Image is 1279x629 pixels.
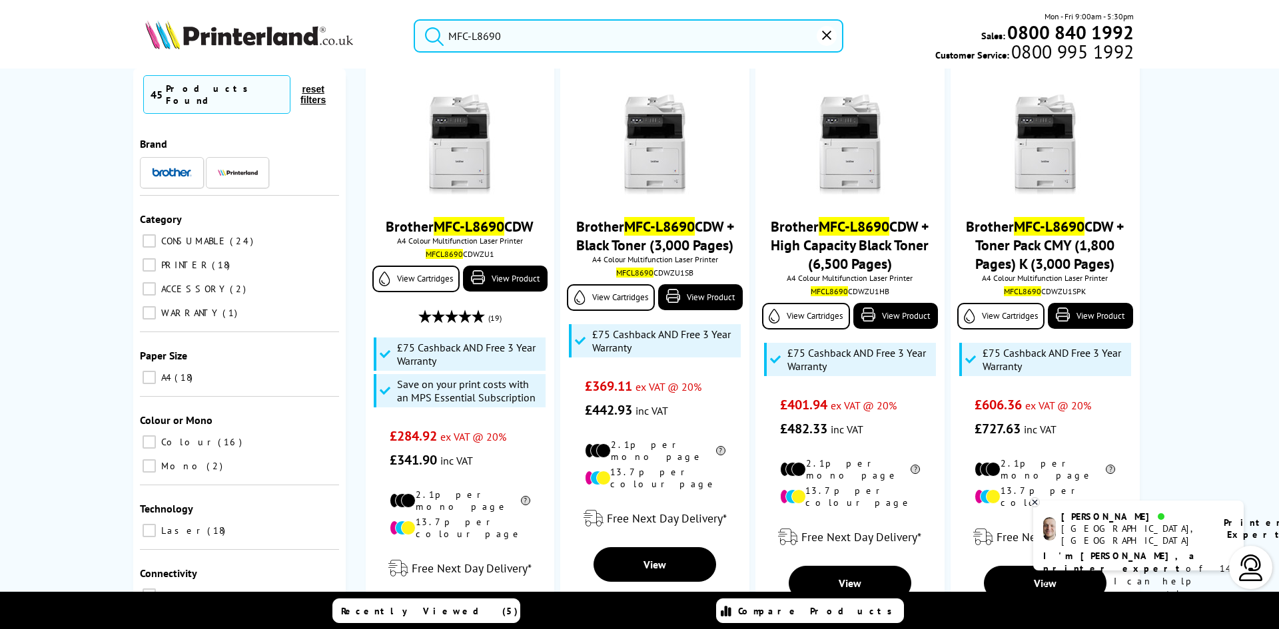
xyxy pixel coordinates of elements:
[151,88,163,101] span: 45
[605,95,705,194] img: MFCL8690CDWFRONTSmall2.jpg
[140,212,182,226] span: Category
[145,20,353,49] img: Printerland Logo
[831,399,897,412] span: ex VAT @ 20%
[771,217,929,273] a: BrotherMFC-L8690CDW + High Capacity Black Toner (6,500 Pages)
[995,95,1095,194] img: MFCL8690CDWFRONTSmall5.jpg
[158,589,224,601] span: Network
[434,217,504,236] mark: MFC-L8690
[1009,45,1134,58] span: 0800 995 1992
[158,460,205,472] span: Mono
[585,401,632,419] span: £442.93
[607,511,727,526] span: Free Next Day Delivery*
[158,259,211,271] span: PRINTER
[207,524,228,536] span: 18
[1043,517,1056,540] img: ashley-livechat.png
[390,489,530,513] li: 2.1p per mono page
[762,273,937,283] span: A4 Colour Multifunction Laser Printer
[166,83,283,106] div: Products Found
[143,588,156,602] input: Network 18
[983,346,1128,373] span: £75 Cashback AND Free 3 Year Warranty
[143,524,156,537] input: Laser 18
[957,519,1132,556] div: modal_delivery
[765,286,934,296] div: CDWZU1HB
[839,576,861,590] span: View
[397,377,542,404] span: Save on your print costs with an MPS Essential Subscription
[762,303,849,329] a: View Cartridges
[158,524,206,536] span: Laser
[332,598,520,623] a: Recently Viewed (5)
[175,371,196,383] span: 18
[658,284,743,310] a: View Product
[158,307,221,319] span: WARRANTY
[585,466,725,490] li: 13.7p per colour page
[397,341,542,367] span: £75 Cashback AND Free 3 Year Warranty
[636,380,701,393] span: ex VAT @ 20%
[1014,217,1084,236] mark: MFC-L8690
[376,249,544,259] div: CDWZU1
[390,451,437,469] span: £341.90
[975,457,1115,481] li: 2.1p per mono page
[1025,399,1091,412] span: ex VAT @ 20%
[230,283,249,295] span: 2
[440,430,506,443] span: ex VAT @ 20%
[585,377,632,395] span: £369.11
[341,605,518,617] span: Recently Viewed (5)
[140,137,167,150] span: Brand
[935,45,1134,61] span: Customer Service:
[585,439,725,463] li: 2.1p per mono page
[853,303,938,329] a: View Product
[1238,554,1264,581] img: user-headset-light.svg
[140,413,213,427] span: Colour or Mono
[981,29,1005,42] span: Sales:
[218,169,258,176] img: Printerland
[410,95,510,194] img: MFCL8690CDWFRONTSmall.jpg
[158,283,228,295] span: ACCESSORY
[414,19,843,53] input: Search product or brand
[961,286,1129,296] div: CDWZU1SPK
[1043,550,1198,574] b: I'm [PERSON_NAME], a printer expert
[463,266,548,292] a: View Product
[966,217,1124,273] a: BrotherMFC-L8690CDW + Toner Pack CMY (1,800 Pages) K (3,000 Pages)
[412,560,532,576] span: Free Next Day Delivery*
[158,235,228,247] span: CONSUMABLE
[975,485,1115,509] li: 13.7p per colour page
[1045,10,1134,23] span: Mon - Fri 9:00am - 5:30pm
[1034,576,1057,590] span: View
[222,307,240,319] span: 1
[592,327,737,354] span: £75 Cashback AND Free 3 Year Warranty
[390,516,530,540] li: 13.7p per colour page
[984,566,1106,600] a: View
[158,436,216,448] span: Colour
[1061,523,1207,546] div: [GEOGRAPHIC_DATA], [GEOGRAPHIC_DATA]
[789,566,911,600] a: View
[372,550,548,587] div: modal_delivery
[1004,286,1041,296] mark: MFCL8690
[738,605,899,617] span: Compare Products
[390,427,437,445] span: £284.92
[440,454,473,467] span: inc VAT
[143,234,156,248] input: CONSUMABLE 24
[643,558,666,571] span: View
[1007,20,1134,45] b: 0800 840 1992
[140,349,187,362] span: Paper Size
[488,306,502,331] span: (19)
[207,460,226,472] span: 2
[143,459,156,473] input: Mono 2
[780,420,827,437] span: £482.33
[811,286,848,296] mark: MFCL8690
[780,396,827,413] span: £401.94
[567,254,742,264] span: A4 Colour Multifunction Laser Printer
[140,502,193,515] span: Technology
[636,404,668,417] span: inc VAT
[1043,550,1234,613] p: of 14 years! I can help you choose the right product
[145,20,397,52] a: Printerland Logo
[831,423,863,436] span: inc VAT
[143,282,156,296] input: ACCESSORY 2
[426,249,463,259] mark: MFCL8690
[570,268,739,278] div: CDWZU1SB
[230,235,256,247] span: 24
[140,566,197,580] span: Connectivity
[218,436,245,448] span: 16
[780,457,921,481] li: 2.1p per mono page
[576,217,734,254] a: BrotherMFC-L8690CDW + Black Toner (3,000 Pages)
